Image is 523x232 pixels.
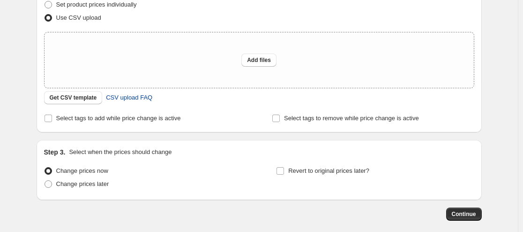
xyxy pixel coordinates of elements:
span: Revert to original prices later? [288,167,369,174]
span: Select tags to add while price change is active [56,115,181,122]
button: Continue [446,208,482,221]
span: CSV upload FAQ [106,93,152,102]
span: Add files [247,56,271,64]
span: Select tags to remove while price change is active [284,115,419,122]
p: Select when the prices should change [69,147,172,157]
button: Get CSV template [44,91,103,104]
span: Get CSV template [50,94,97,101]
span: Change prices now [56,167,108,174]
a: CSV upload FAQ [100,90,158,105]
span: Use CSV upload [56,14,101,21]
span: Continue [452,210,476,218]
span: Set product prices individually [56,1,137,8]
span: Change prices later [56,180,109,187]
button: Add files [241,54,276,67]
h2: Step 3. [44,147,66,157]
